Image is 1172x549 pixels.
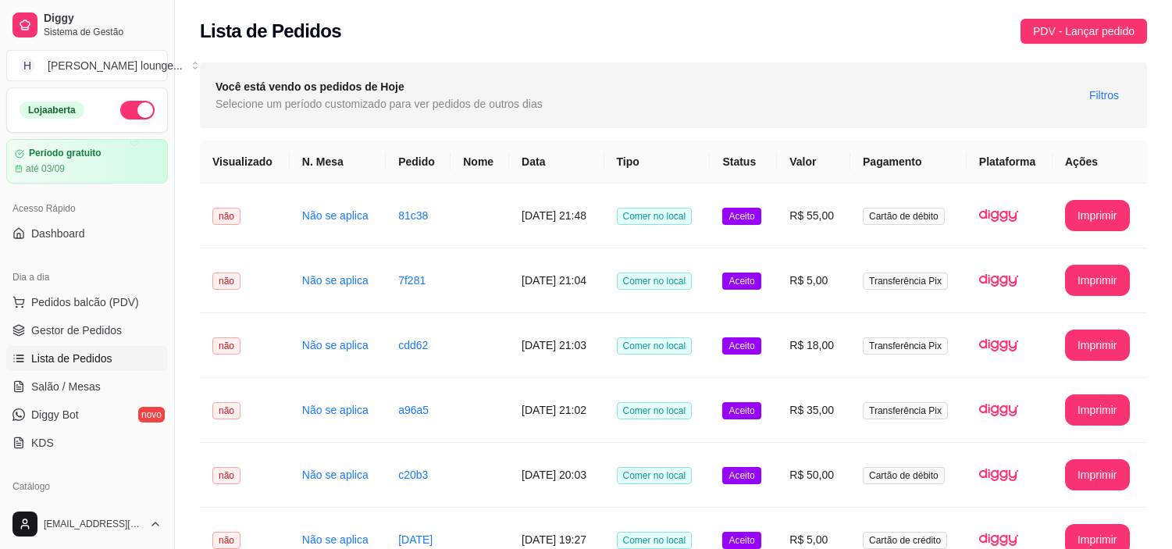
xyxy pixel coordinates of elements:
span: Diggy Bot [31,407,79,422]
span: Cartão de débito [863,467,945,484]
button: Imprimir [1065,459,1130,490]
div: [PERSON_NAME] lounge ... [48,58,183,73]
span: PDV - Lançar pedido [1033,23,1135,40]
span: Transferência Pix [863,402,948,419]
th: Plataforma [967,141,1053,184]
th: Data [509,141,604,184]
th: Valor [777,141,850,184]
article: até 03/09 [26,162,65,175]
a: Dashboard [6,221,168,246]
div: Dia a dia [6,265,168,290]
div: Catálogo [6,474,168,499]
button: PDV - Lançar pedido [1021,19,1147,44]
button: [EMAIL_ADDRESS][DOMAIN_NAME] [6,505,168,543]
td: [DATE] 21:48 [509,184,604,248]
span: Pedidos balcão (PDV) [31,294,139,310]
span: Aceito [722,402,761,419]
span: não [212,402,240,419]
span: Aceito [722,337,761,355]
a: Salão / Mesas [6,374,168,399]
td: [DATE] 21:04 [509,248,604,313]
span: Comer no local [617,337,693,355]
span: Comer no local [617,208,693,225]
th: Pedido [386,141,451,184]
a: Não se aplica [302,533,369,546]
a: c20b3 [398,469,428,481]
span: Dashboard [31,226,85,241]
img: diggy [979,390,1018,430]
td: [DATE] 21:02 [509,378,604,443]
span: Aceito [722,273,761,290]
th: Ações [1053,141,1147,184]
td: R$ 35,00 [777,378,850,443]
span: Sistema de Gestão [44,26,162,38]
span: Comer no local [617,402,693,419]
th: N. Mesa [290,141,386,184]
img: diggy [979,455,1018,494]
span: [EMAIL_ADDRESS][DOMAIN_NAME] [44,518,143,530]
a: Lista de Pedidos [6,346,168,371]
a: Gestor de Pedidos [6,318,168,343]
a: KDS [6,430,168,455]
td: R$ 5,00 [777,248,850,313]
span: Selecione um período customizado para ver pedidos de outros dias [216,95,543,112]
span: H [20,58,35,73]
article: Período gratuito [29,148,102,159]
a: Não se aplica [302,209,369,222]
button: Imprimir [1065,394,1130,426]
span: não [212,337,240,355]
h2: Lista de Pedidos [200,19,341,44]
span: não [212,532,240,549]
th: Pagamento [850,141,967,184]
a: DiggySistema de Gestão [6,6,168,44]
th: Status [710,141,777,184]
div: Acesso Rápido [6,196,168,221]
span: Transferência Pix [863,337,948,355]
a: a96a5 [398,404,429,416]
span: não [212,467,240,484]
a: 81c38 [398,209,428,222]
a: Não se aplica [302,339,369,351]
span: Cartão de crédito [863,532,947,549]
a: 7f281 [398,274,426,287]
button: Imprimir [1065,265,1130,296]
img: diggy [979,261,1018,300]
button: Filtros [1077,83,1131,108]
strong: Você está vendo os pedidos de Hoje [216,80,404,93]
a: Não se aplica [302,469,369,481]
a: [DATE] [398,533,433,546]
span: Comer no local [617,273,693,290]
td: R$ 18,00 [777,313,850,378]
span: Comer no local [617,532,693,549]
span: Lista de Pedidos [31,351,112,366]
span: Aceito [722,467,761,484]
span: KDS [31,435,54,451]
td: R$ 50,00 [777,443,850,508]
td: R$ 55,00 [777,184,850,248]
span: Diggy [44,12,162,26]
span: Transferência Pix [863,273,948,290]
th: Nome [451,141,509,184]
span: Cartão de débito [863,208,945,225]
th: Visualizado [200,141,290,184]
td: [DATE] 21:03 [509,313,604,378]
span: Filtros [1089,87,1119,104]
button: Pedidos balcão (PDV) [6,290,168,315]
span: Aceito [722,532,761,549]
span: Aceito [722,208,761,225]
img: diggy [979,196,1018,235]
span: Gestor de Pedidos [31,323,122,338]
button: Imprimir [1065,200,1130,231]
a: cdd62 [398,339,428,351]
button: Alterar Status [120,101,155,119]
span: não [212,208,240,225]
th: Tipo [604,141,711,184]
button: Imprimir [1065,330,1130,361]
a: Período gratuitoaté 03/09 [6,139,168,184]
a: Diggy Botnovo [6,402,168,427]
a: Não se aplica [302,404,369,416]
img: diggy [979,326,1018,365]
a: Não se aplica [302,274,369,287]
td: [DATE] 20:03 [509,443,604,508]
div: Loja aberta [20,102,84,119]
